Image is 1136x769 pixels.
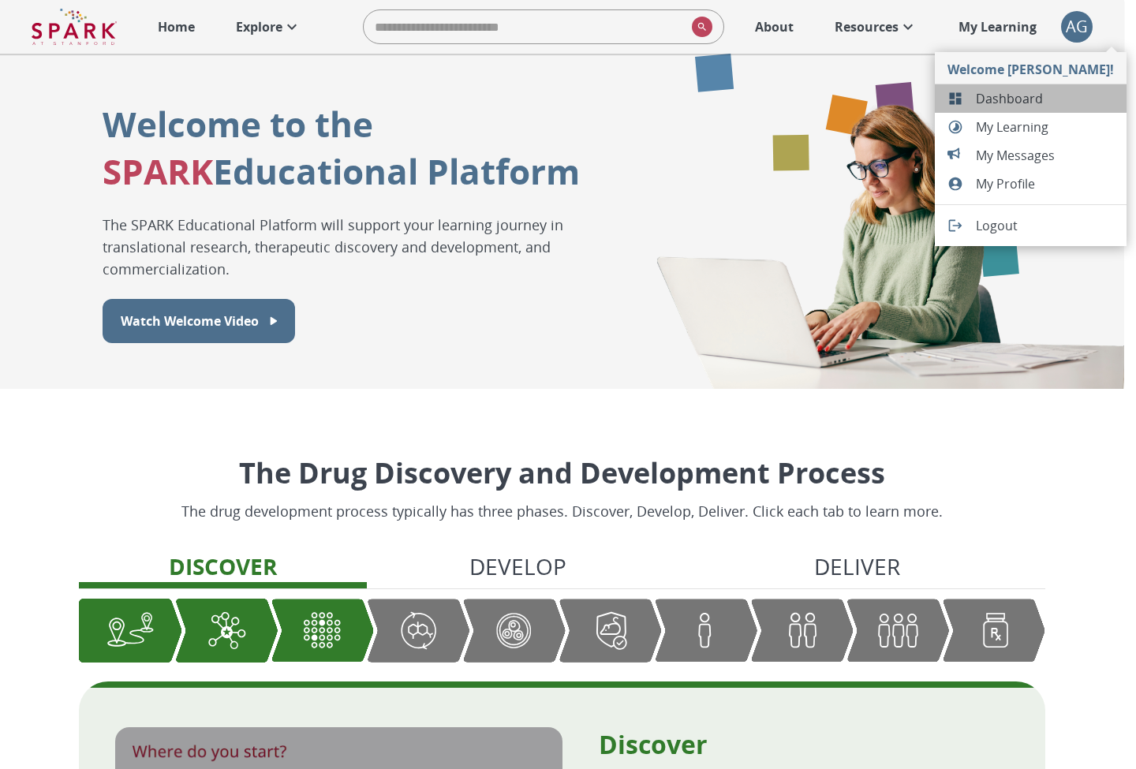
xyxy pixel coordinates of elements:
[935,52,1127,84] li: Welcome [PERSON_NAME]!
[976,146,1114,165] span: My Messages
[976,216,1114,235] span: Logout
[976,89,1114,108] span: Dashboard
[976,118,1114,136] span: My Learning
[976,174,1114,193] span: My Profile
